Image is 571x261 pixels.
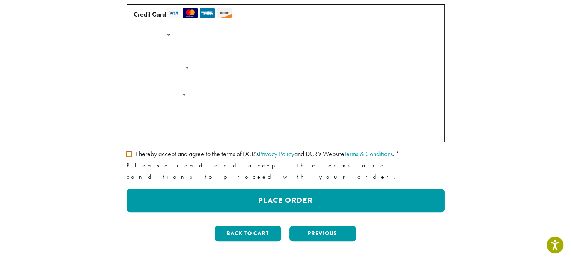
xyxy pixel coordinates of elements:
[259,149,294,158] a: Privacy Policy
[127,160,445,183] p: Please read and accept the terms and conditions to proceed with your order.
[215,226,281,241] button: Back to cart
[127,151,131,156] input: I hereby accept and agree to the terms of DCR’sPrivacy Policyand DCR’s WebsiteTerms & Conditions. *
[217,8,232,18] img: discover
[166,8,181,18] img: visa
[396,149,399,158] abbr: required
[289,226,356,241] button: Previous
[182,92,186,101] abbr: required
[127,189,445,212] button: Place Order
[136,149,394,158] span: I hereby accept and agree to the terms of DCR’s and DCR’s Website .
[167,32,170,41] abbr: required
[134,8,435,20] label: Credit Card
[200,8,215,18] img: amex
[344,149,393,158] a: Terms & Conditions
[183,8,198,18] img: mastercard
